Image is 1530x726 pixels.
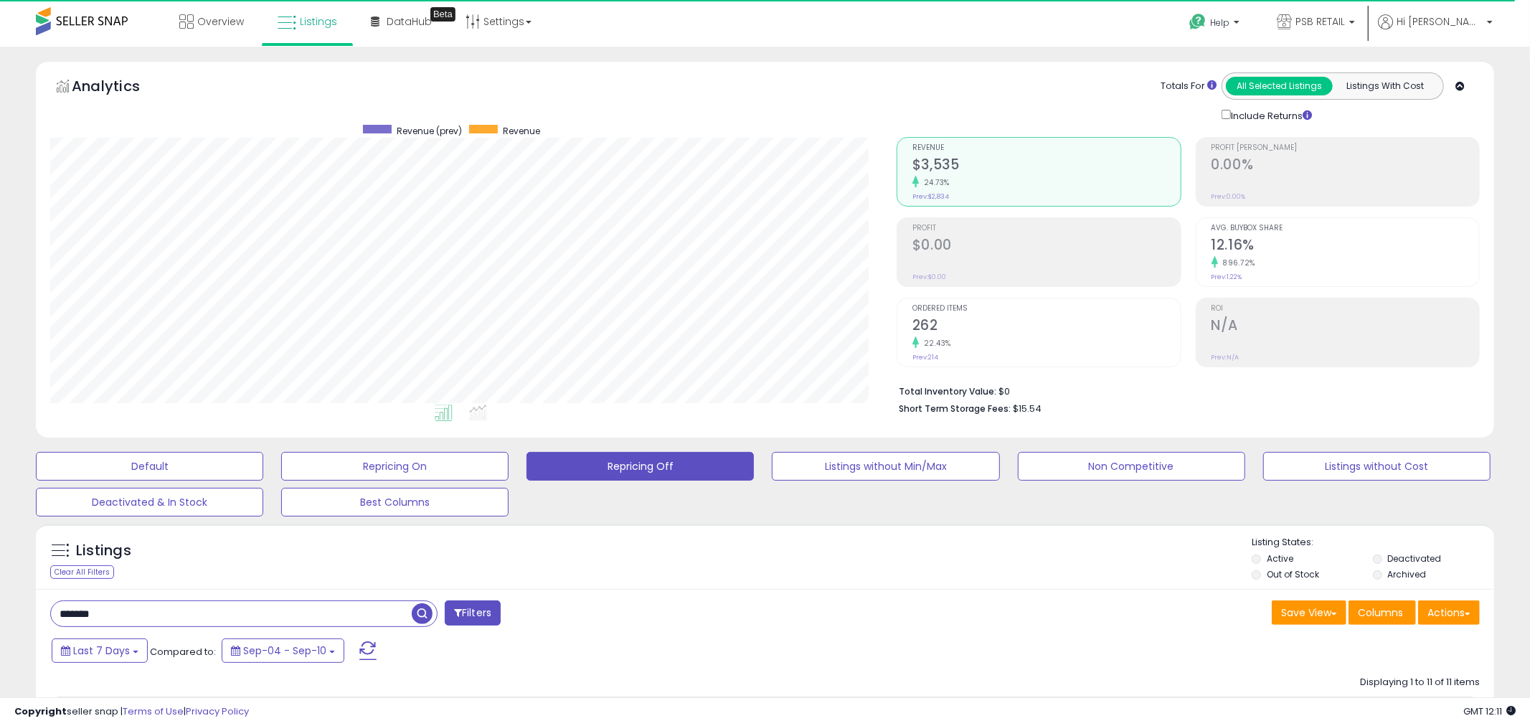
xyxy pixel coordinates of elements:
small: 24.73% [919,177,950,188]
small: Prev: N/A [1212,353,1239,362]
button: Listings without Min/Max [772,452,999,481]
button: Listings without Cost [1263,452,1491,481]
button: Listings With Cost [1332,77,1439,95]
div: Include Returns [1211,107,1329,123]
h2: $3,535 [912,156,1180,176]
div: seller snap | | [14,705,249,719]
span: Sep-04 - Sep-10 [243,643,326,658]
button: Non Competitive [1018,452,1245,481]
span: Avg. Buybox Share [1212,225,1479,232]
button: Actions [1418,600,1480,625]
div: Clear All Filters [50,565,114,579]
span: Profit [PERSON_NAME] [1212,144,1479,152]
h2: 0.00% [1212,156,1479,176]
button: Deactivated & In Stock [36,488,263,517]
button: Last 7 Days [52,638,148,663]
button: Sep-04 - Sep-10 [222,638,344,663]
button: Filters [445,600,501,626]
p: Listing States: [1252,536,1494,550]
small: Prev: $0.00 [912,273,946,281]
span: Compared to: [150,645,216,659]
span: ROI [1212,305,1479,313]
span: Revenue [912,144,1180,152]
a: Privacy Policy [186,704,249,718]
span: PSB RETAIL [1295,14,1345,29]
label: Out of Stock [1267,568,1319,580]
span: Ordered Items [912,305,1180,313]
a: Hi [PERSON_NAME] [1378,14,1493,47]
button: Repricing Off [526,452,754,481]
span: Revenue [503,125,540,137]
div: Tooltip anchor [430,7,455,22]
span: Hi [PERSON_NAME] [1397,14,1483,29]
span: Columns [1358,605,1403,620]
h5: Analytics [72,76,168,100]
i: Get Help [1189,13,1206,31]
small: 896.72% [1218,258,1256,268]
b: Total Inventory Value: [899,385,996,397]
span: 2025-09-18 12:11 GMT [1463,704,1516,718]
span: Revenue (prev) [397,125,462,137]
button: Default [36,452,263,481]
small: 22.43% [919,338,951,349]
button: Repricing On [281,452,509,481]
button: Best Columns [281,488,509,517]
a: Terms of Use [123,704,184,718]
small: Prev: $2,834 [912,192,949,201]
span: Listings [300,14,337,29]
h2: $0.00 [912,237,1180,256]
div: Totals For [1161,80,1217,93]
label: Active [1267,552,1293,565]
a: Help [1178,2,1254,47]
span: Profit [912,225,1180,232]
span: $15.54 [1013,402,1042,415]
h5: Listings [76,541,131,561]
small: Prev: 214 [912,353,938,362]
label: Deactivated [1388,552,1442,565]
strong: Copyright [14,704,67,718]
li: $0 [899,382,1469,399]
span: Overview [197,14,244,29]
small: Prev: 0.00% [1212,192,1246,201]
h2: N/A [1212,317,1479,336]
h2: 262 [912,317,1180,336]
span: Help [1210,16,1229,29]
div: Displaying 1 to 11 of 11 items [1360,676,1480,689]
span: DataHub [387,14,432,29]
span: Last 7 Days [73,643,130,658]
h2: 12.16% [1212,237,1479,256]
button: All Selected Listings [1226,77,1333,95]
button: Columns [1349,600,1416,625]
button: Save View [1272,600,1346,625]
label: Archived [1388,568,1427,580]
small: Prev: 1.22% [1212,273,1242,281]
b: Short Term Storage Fees: [899,402,1011,415]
